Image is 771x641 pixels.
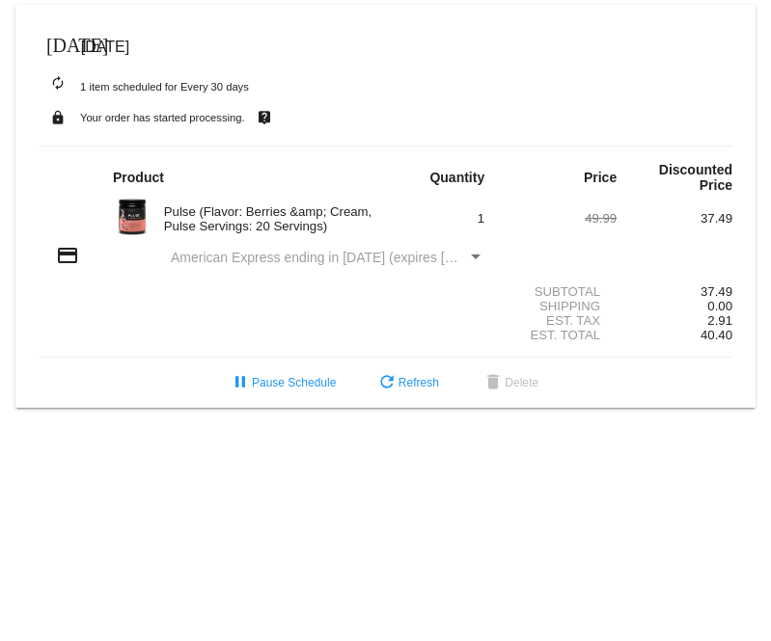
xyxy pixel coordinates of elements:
[171,250,591,265] span: American Express ending in [DATE] (expires [CREDIT_CARD_DATA])
[253,105,276,130] mat-icon: live_help
[707,313,732,328] span: 2.91
[229,376,336,389] span: Pause Schedule
[113,170,164,185] strong: Product
[154,204,386,233] div: Pulse (Flavor: Berries &amp; Cream, Pulse Servings: 20 Servings)
[707,299,732,313] span: 0.00
[584,170,617,185] strong: Price
[501,299,617,313] div: Shipping
[501,211,617,226] div: 49.99
[478,211,484,226] span: 1
[701,328,732,342] span: 40.40
[229,372,252,395] mat-icon: pause
[39,81,249,93] small: 1 item scheduled for Every 30 days
[429,170,484,185] strong: Quantity
[171,250,484,265] mat-select: Payment Method
[466,365,554,400] button: Delete
[617,211,732,226] div: 37.49
[46,105,69,130] mat-icon: lock
[113,198,151,236] img: Pulse-20S-BC-USA-1.png
[46,72,69,95] mat-icon: autorenew
[501,313,617,328] div: Est. Tax
[56,244,79,267] mat-icon: credit_card
[482,376,538,389] span: Delete
[46,32,69,55] mat-icon: [DATE]
[501,328,617,342] div: Est. Total
[501,284,617,299] div: Subtotal
[482,372,505,395] mat-icon: delete
[375,376,439,389] span: Refresh
[80,112,245,123] small: Your order has started processing.
[375,372,399,395] mat-icon: refresh
[659,162,732,193] strong: Discounted Price
[213,365,351,400] button: Pause Schedule
[360,365,454,400] button: Refresh
[617,284,732,299] div: 37.49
